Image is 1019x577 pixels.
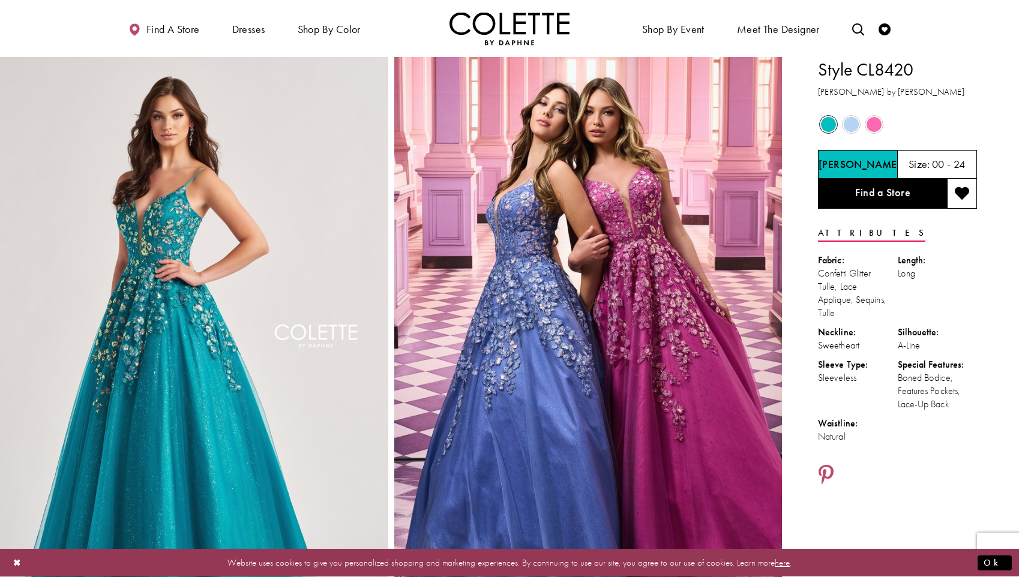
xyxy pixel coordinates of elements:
[298,23,361,35] span: Shop by color
[909,157,930,171] span: Size:
[898,326,978,339] div: Silhouette:
[864,114,885,135] div: Pink
[642,23,705,35] span: Shop By Event
[898,371,978,411] div: Boned Bodice, Features Pockets, Lace-Up Back
[449,12,570,45] a: Visit Home Page
[819,158,901,170] h5: Chosen color
[841,114,862,135] div: Periwinkle
[737,23,820,35] span: Meet the designer
[775,557,790,569] a: here
[818,179,947,209] a: Find a Store
[818,339,898,352] div: Sweetheart
[818,417,898,430] div: Waistline:
[818,430,898,443] div: Natural
[229,12,268,45] span: Dresses
[86,555,933,571] p: Website uses cookies to give you personalized shopping and marketing experiences. By continuing t...
[449,12,570,45] img: Colette by Daphne
[818,85,977,99] h3: [PERSON_NAME] by [PERSON_NAME]
[125,12,202,45] a: Find a store
[818,57,977,82] h1: Style CL8420
[146,23,200,35] span: Find a store
[818,358,898,371] div: Sleeve Type:
[898,339,978,352] div: A-Line
[639,12,708,45] span: Shop By Event
[818,371,898,384] div: Sleeveless
[849,12,867,45] a: Toggle search
[818,114,839,135] div: Jade
[818,113,977,136] div: Product color controls state depends on size chosen
[818,224,925,242] a: Attributes
[818,464,834,487] a: Share using Pinterest - Opens in new tab
[898,254,978,267] div: Length:
[818,254,898,267] div: Fabric:
[876,12,894,45] a: Check Wishlist
[898,267,978,280] div: Long
[7,552,28,573] button: Close Dialog
[978,555,1012,570] button: Submit Dialog
[232,23,265,35] span: Dresses
[818,267,898,320] div: Confetti Glitter Tulle, Lace Applique, Sequins, Tulle
[734,12,823,45] a: Meet the designer
[898,358,978,371] div: Special Features:
[295,12,364,45] span: Shop by color
[818,326,898,339] div: Neckline:
[932,158,966,170] h5: 00 - 24
[947,179,977,209] button: Add to wishlist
